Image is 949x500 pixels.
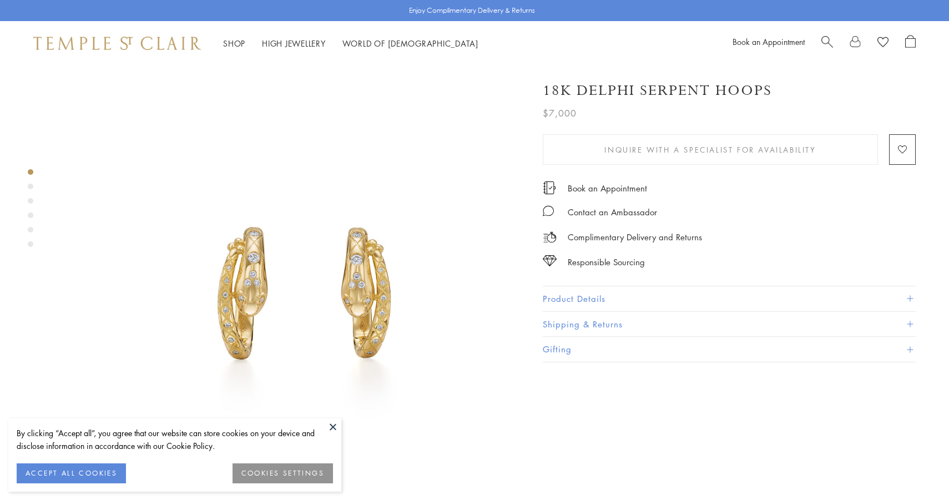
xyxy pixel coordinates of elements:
[543,181,556,194] img: icon_appointment.svg
[233,463,333,483] button: COOKIES SETTINGS
[568,255,645,269] div: Responsible Sourcing
[223,38,245,49] a: ShopShop
[894,448,938,489] iframe: Gorgias live chat messenger
[262,38,326,49] a: High JewelleryHigh Jewellery
[877,35,889,52] a: View Wishlist
[905,35,916,52] a: Open Shopping Bag
[28,166,33,256] div: Product gallery navigation
[33,37,201,50] img: Temple St. Clair
[409,5,535,16] p: Enjoy Complimentary Delivery & Returns
[543,337,916,362] button: Gifting
[604,144,816,156] span: Inquire With A Specialist for Availability
[17,427,333,452] div: By clicking “Accept all”, you agree that our website can store cookies on your device and disclos...
[223,37,478,50] nav: Main navigation
[543,134,878,165] button: Inquire With A Specialist for Availability
[543,255,557,266] img: icon_sourcing.svg
[733,36,805,47] a: Book an Appointment
[543,106,577,120] span: $7,000
[821,35,833,52] a: Search
[543,81,772,100] h1: 18K Delphi Serpent Hoops
[543,230,557,244] img: icon_delivery.svg
[543,286,916,311] button: Product Details
[568,182,647,194] a: Book an Appointment
[543,205,554,216] img: MessageIcon-01_2.svg
[543,312,916,337] button: Shipping & Returns
[568,230,702,244] p: Complimentary Delivery and Returns
[17,463,126,483] button: ACCEPT ALL COOKIES
[568,205,657,219] div: Contact an Ambassador
[342,38,478,49] a: World of [DEMOGRAPHIC_DATA]World of [DEMOGRAPHIC_DATA]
